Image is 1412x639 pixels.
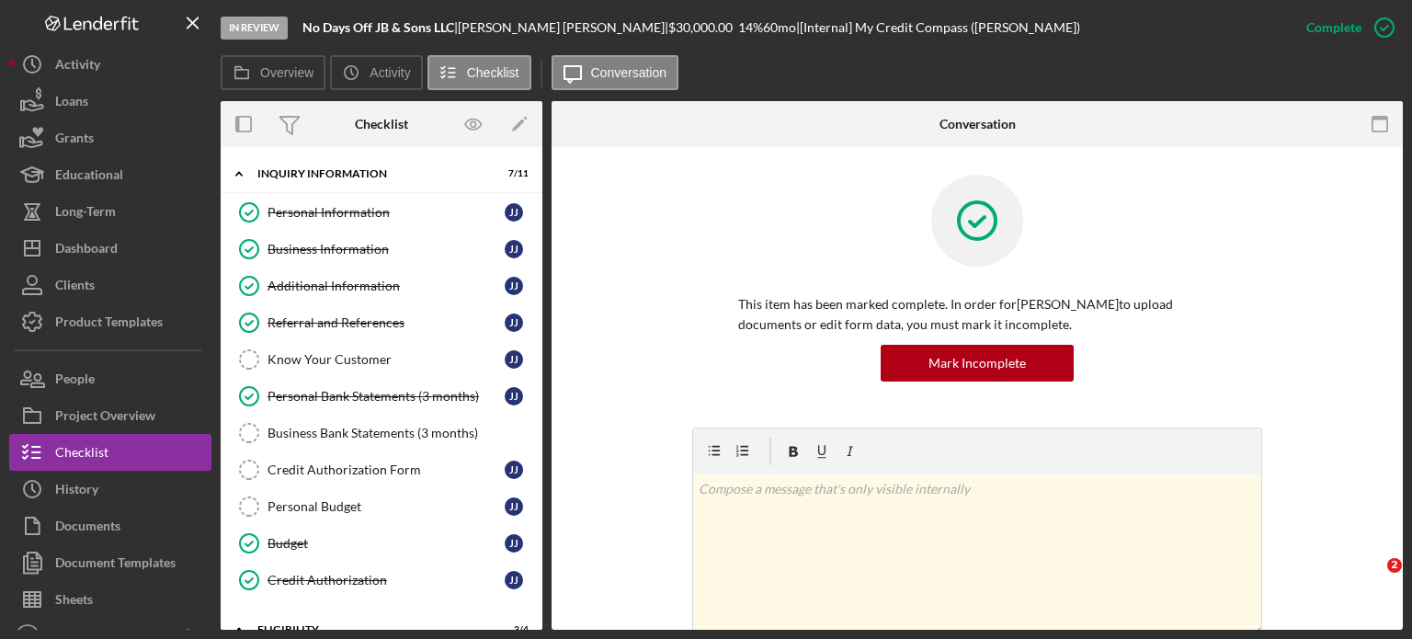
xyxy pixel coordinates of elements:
[9,120,211,156] button: Grants
[467,65,519,80] label: Checklist
[257,168,483,179] div: INQUIRY INFORMATION
[9,303,211,340] button: Product Templates
[257,624,483,635] div: ELIGIBILITY
[495,624,529,635] div: 3 / 4
[55,303,163,345] div: Product Templates
[505,387,523,405] div: J J
[9,544,211,581] button: Document Templates
[230,378,533,415] a: Personal Bank Statements (3 months)JJ
[302,20,458,35] div: |
[268,573,505,588] div: Credit Authorization
[505,461,523,479] div: J J
[1349,558,1394,602] iframe: Intercom live chat
[268,205,505,220] div: Personal Information
[230,194,533,231] a: Personal InformationJJ
[230,231,533,268] a: Business InformationJJ
[268,462,505,477] div: Credit Authorization Form
[55,230,118,271] div: Dashboard
[881,345,1074,382] button: Mark Incomplete
[1306,9,1361,46] div: Complete
[738,294,1216,336] p: This item has been marked complete. In order for [PERSON_NAME] to upload documents or edit form d...
[796,20,1080,35] div: | [Internal] My Credit Compass ([PERSON_NAME])
[55,581,93,622] div: Sheets
[55,83,88,124] div: Loans
[268,389,505,404] div: Personal Bank Statements (3 months)
[268,426,532,440] div: Business Bank Statements (3 months)
[552,55,679,90] button: Conversation
[55,120,94,161] div: Grants
[230,451,533,488] a: Credit Authorization FormJJ
[230,488,533,525] a: Personal BudgetJJ
[268,352,505,367] div: Know Your Customer
[668,20,738,35] div: $30,000.00
[1387,558,1402,573] span: 2
[268,499,505,514] div: Personal Budget
[9,267,211,303] button: Clients
[505,314,523,332] div: J J
[55,193,116,234] div: Long-Term
[55,267,95,308] div: Clients
[9,508,211,544] button: Documents
[738,20,763,35] div: 14 %
[55,46,100,87] div: Activity
[505,203,523,222] div: J J
[302,19,454,35] b: No Days Off JB & Sons LLC
[9,156,211,193] button: Educational
[330,55,422,90] button: Activity
[427,55,531,90] button: Checklist
[221,55,325,90] button: Overview
[9,46,211,83] button: Activity
[505,497,523,516] div: J J
[9,83,211,120] button: Loans
[370,65,410,80] label: Activity
[230,341,533,378] a: Know Your CustomerJJ
[9,360,211,397] button: People
[260,65,313,80] label: Overview
[505,277,523,295] div: J J
[55,156,123,198] div: Educational
[763,20,796,35] div: 60 mo
[268,279,505,293] div: Additional Information
[355,117,408,131] div: Checklist
[505,240,523,258] div: J J
[9,230,211,267] button: Dashboard
[230,304,533,341] a: Referral and ReferencesJJ
[505,350,523,369] div: J J
[55,360,95,402] div: People
[55,544,176,586] div: Document Templates
[221,17,288,40] div: In Review
[9,434,211,471] button: Checklist
[268,242,505,257] div: Business Information
[928,345,1026,382] div: Mark Incomplete
[9,397,211,434] button: Project Overview
[495,168,529,179] div: 7 / 11
[230,415,533,451] a: Business Bank Statements (3 months)
[1288,9,1403,46] button: Complete
[230,268,533,304] a: Additional InformationJJ
[9,471,211,508] a: History
[505,534,523,553] div: J J
[9,193,211,230] button: Long-Term
[55,397,155,439] div: Project Overview
[230,562,533,599] a: Credit AuthorizationJJ
[55,508,120,549] div: Documents
[9,581,211,618] button: Sheets
[591,65,667,80] label: Conversation
[268,536,505,551] div: Budget
[939,117,1016,131] div: Conversation
[55,434,108,475] div: Checklist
